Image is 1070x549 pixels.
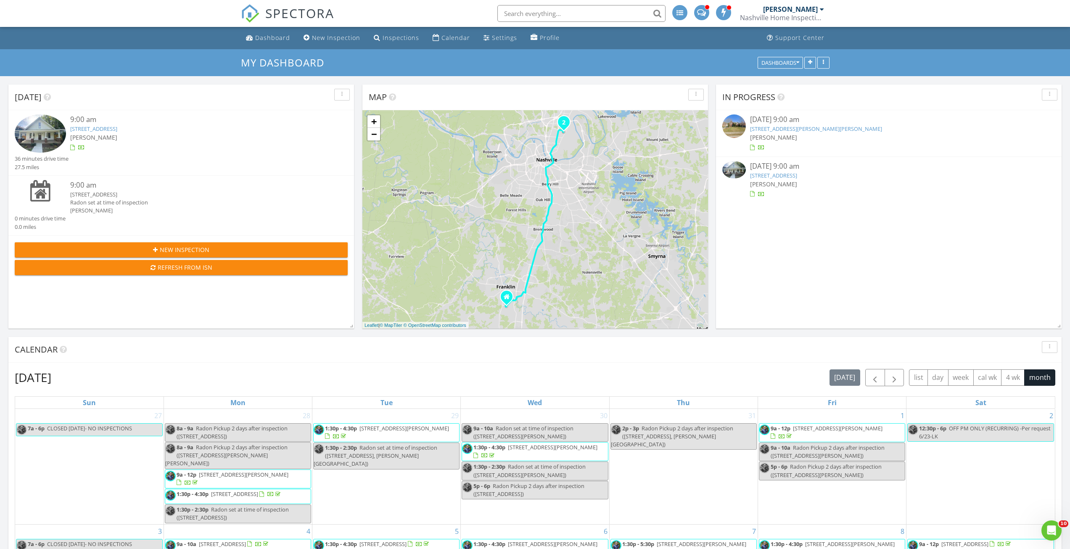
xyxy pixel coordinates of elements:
[1041,520,1062,541] iframe: Intercom live chat
[305,525,312,538] a: Go to August 4, 2025
[15,369,51,386] h2: [DATE]
[508,540,597,548] span: [STREET_ADDRESS][PERSON_NAME]
[885,369,904,386] button: Next month
[771,444,885,459] span: Radon Pickup 2 days after inspection ([STREET_ADDRESS][PERSON_NAME])
[15,242,348,257] button: New Inspection
[165,506,176,516] img: img_8987.jpeg
[750,525,758,538] a: Go to August 7, 2025
[165,424,176,435] img: img_8987.jpeg
[70,199,320,207] div: Radon set at time of inspection
[28,540,45,548] span: 7a - 6p
[199,471,288,478] span: [STREET_ADDRESS][PERSON_NAME]
[15,344,58,355] span: Calendar
[759,463,770,473] img: img_8987.jpeg
[919,540,939,548] span: 9a - 12p
[453,525,460,538] a: Go to August 5, 2025
[722,161,746,179] img: 9367028%2Fcover_photos%2FHyXQMRZ4h3PRgwPNYAs9%2Fsmall.jpg
[367,115,380,128] a: Zoom in
[365,323,378,328] a: Leaflet
[973,369,1002,386] button: cal wk
[750,161,1028,172] div: [DATE] 9:00 am
[70,207,320,215] div: [PERSON_NAME]
[369,91,387,103] span: Map
[70,114,320,125] div: 9:00 am
[265,4,334,22] span: SPECTORA
[1024,369,1055,386] button: month
[508,443,597,451] span: [STREET_ADDRESS][PERSON_NAME]
[750,125,882,133] a: [STREET_ADDRESS][PERSON_NAME][PERSON_NAME]
[771,463,882,478] span: Radon Pickup 2 days after inspection ([STREET_ADDRESS][PERSON_NAME])
[473,463,586,478] span: Radon set at time of inspection ([STREET_ADDRESS][PERSON_NAME])
[722,114,746,138] img: streetview
[759,444,770,454] img: img_8987.jpeg
[747,409,758,422] a: Go to July 31, 2025
[404,323,466,328] a: © OpenStreetMap contributors
[47,540,132,548] span: CLOSED [DATE]- NO INSPECTIONS
[611,424,621,435] img: img_8987.jpeg
[165,443,288,467] span: Radon Pickup 2 days after inspection ([STREET_ADDRESS][PERSON_NAME][PERSON_NAME])
[461,409,609,524] td: Go to July 30, 2025
[255,34,290,42] div: Dashboard
[492,34,517,42] div: Settings
[771,463,787,470] span: 5p - 6p
[758,409,906,524] td: Go to August 1, 2025
[70,133,117,141] span: [PERSON_NAME]
[177,490,282,498] a: 1:30p - 4:30p [STREET_ADDRESS]
[941,540,988,548] span: [STREET_ADDRESS]
[429,30,473,46] a: Calendar
[241,4,259,23] img: The Best Home Inspection Software - Spectora
[301,409,312,422] a: Go to July 28, 2025
[830,369,860,386] button: [DATE]
[47,424,132,432] span: CLOSED [DATE]- NO INSPECTIONS
[16,424,27,435] img: img_8987.jpeg
[906,409,1055,524] td: Go to August 2, 2025
[758,57,803,69] button: Dashboards
[177,471,288,486] a: 9a - 12p [STREET_ADDRESS][PERSON_NAME]
[763,5,818,13] div: [PERSON_NAME]
[15,163,69,171] div: 27.5 miles
[312,409,461,524] td: Go to July 29, 2025
[609,409,758,524] td: Go to July 31, 2025
[602,525,609,538] a: Go to August 6, 2025
[919,424,946,432] span: 12:30p - 6p
[314,444,324,454] img: img_8987.jpeg
[1001,369,1025,386] button: 4 wk
[156,525,164,538] a: Go to August 3, 2025
[359,424,449,432] span: [STREET_ADDRESS][PERSON_NAME]
[473,443,597,459] a: 1:30p - 4:30p [STREET_ADDRESS][PERSON_NAME]
[805,540,895,548] span: [STREET_ADDRESS][PERSON_NAME]
[722,114,1055,152] a: [DATE] 9:00 am [STREET_ADDRESS][PERSON_NAME][PERSON_NAME] [PERSON_NAME]
[750,114,1028,125] div: [DATE] 9:00 am
[540,34,560,42] div: Profile
[359,540,407,548] span: [STREET_ADDRESS]
[325,540,357,548] span: 1:30p - 4:30p
[750,172,797,179] a: [STREET_ADDRESS]
[473,540,505,548] span: 1:30p - 4:30p
[919,540,1012,548] a: 9a - 12p [STREET_ADDRESS]
[362,322,468,329] div: |
[793,424,882,432] span: [STREET_ADDRESS][PERSON_NAME]
[21,263,341,272] div: Refresh from ISN
[177,424,288,440] span: Radon Pickup 2 days after inspection ([STREET_ADDRESS])
[497,5,666,22] input: Search everything...
[473,443,505,451] span: 1:30p - 4:30p
[775,34,824,42] div: Support Center
[81,397,98,408] a: Sunday
[177,506,289,521] span: Radon set at time of inspection ([STREET_ADDRESS])
[325,444,357,451] span: 1:30p - 2:30p
[480,30,520,46] a: Settings
[380,323,402,328] a: © MapTiler
[177,424,193,432] span: 8a - 9a
[761,60,799,66] div: Dashboards
[383,34,419,42] div: Inspections
[771,540,803,548] span: 1:30p - 4:30p
[160,245,209,254] span: New Inspection
[598,409,609,422] a: Go to July 30, 2025
[908,424,918,435] img: img_8987.jpeg
[865,369,885,386] button: Previous month
[314,424,324,435] img: img_8987.jpeg
[771,424,790,432] span: 9a - 12p
[473,482,490,490] span: 5p - 6p
[750,180,797,188] span: [PERSON_NAME]
[507,297,512,302] div: 215 Camellia Court, Franklin TN 37064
